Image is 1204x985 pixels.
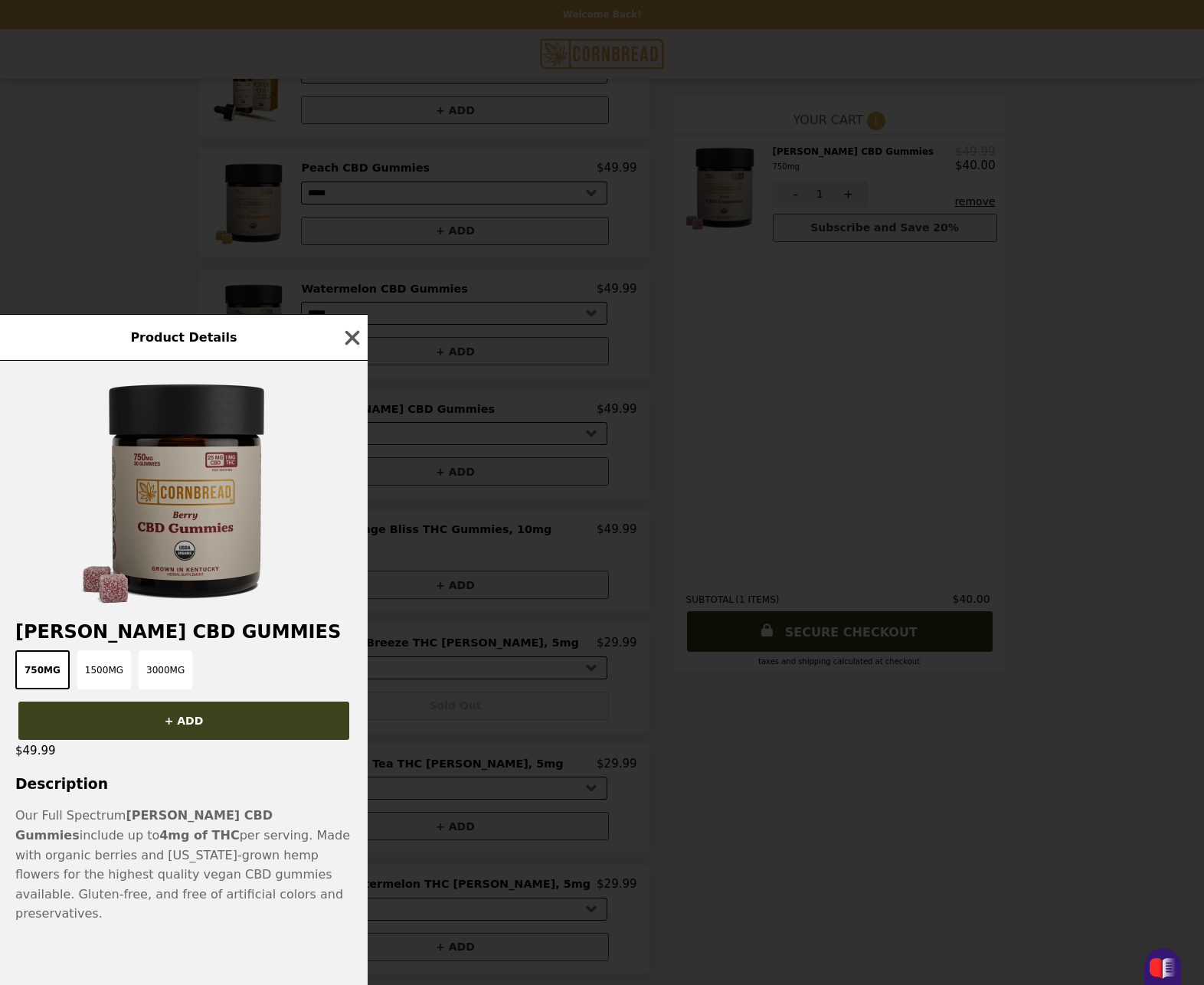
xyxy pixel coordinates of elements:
[139,650,192,689] button: 3000mg
[15,808,273,843] strong: [PERSON_NAME] CBD Gummies
[130,330,237,345] span: Product Details
[159,828,239,843] strong: 4mg of THC
[69,376,299,606] img: 750mg
[15,806,352,924] p: Our Full Spectrum include up to per serving. Made with organic berries and [US_STATE]-grown hemp ...
[18,702,349,740] button: + ADD
[15,650,70,689] button: 750mg
[77,650,131,689] button: 1500mg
